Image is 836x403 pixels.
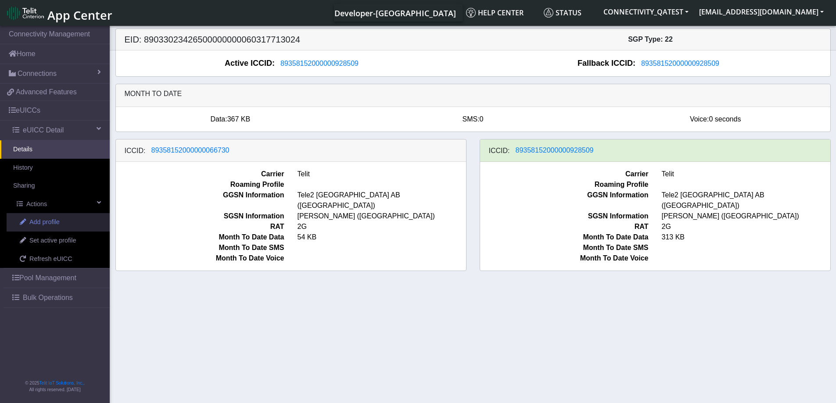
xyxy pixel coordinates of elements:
[29,254,72,264] span: Refresh eUICC
[227,115,250,123] span: 367 KB
[7,4,111,22] a: App Center
[225,57,275,69] span: Active ICCID:
[291,211,473,221] span: [PERSON_NAME] ([GEOGRAPHIC_DATA])
[109,179,291,190] span: Roaming Profile
[146,145,235,156] button: 89358152000000066730
[151,146,230,154] span: 89358152000000066730
[7,250,110,268] a: Refresh eUICC
[109,221,291,232] span: RAT
[109,243,291,253] span: Month To Date SMS
[544,8,581,18] span: Status
[510,145,599,156] button: 89358152000000928509
[291,221,473,232] span: 2G
[125,89,822,98] h6: Month to date
[641,60,719,67] span: 89358152000000928509
[7,232,110,250] a: Set active profile
[4,268,110,288] a: Pool Management
[628,36,673,43] span: SGP Type: 22
[474,190,655,211] span: GGSN Information
[4,288,110,307] a: Bulk Operations
[4,195,110,214] a: Actions
[16,87,77,97] span: Advanced Features
[489,146,510,155] h6: ICCID:
[39,381,83,385] a: Telit IoT Solutions, Inc.
[291,190,473,211] span: Tele2 [GEOGRAPHIC_DATA] AB ([GEOGRAPHIC_DATA])
[26,200,47,209] span: Actions
[540,4,598,21] a: Status
[466,8,476,18] img: knowledge.svg
[7,213,110,232] a: Add profile
[118,34,473,45] h5: EID: 89033023426500000000060317713024
[635,58,725,69] button: 89358152000000928509
[23,292,73,303] span: Bulk Operations
[474,243,655,253] span: Month To Date SMS
[690,115,709,123] span: Voice:
[109,190,291,211] span: GGSN Information
[544,8,553,18] img: status.svg
[516,146,594,154] span: 89358152000000928509
[474,253,655,264] span: Month To Date Voice
[463,4,540,21] a: Help center
[474,179,655,190] span: Roaming Profile
[334,8,456,18] span: Developer-[GEOGRAPHIC_DATA]
[291,169,473,179] span: Telit
[125,146,146,155] h6: ICCID:
[4,121,110,140] a: eUICC Detail
[7,6,44,20] img: logo-telit-cinterion-gw-new.png
[480,115,484,123] span: 0
[280,60,359,67] span: 89358152000000928509
[109,253,291,264] span: Month To Date Voice
[29,236,76,246] span: Set active profile
[709,115,741,123] span: 0 seconds
[23,125,64,136] span: eUICC Detail
[47,7,112,23] span: App Center
[334,4,456,21] a: Your current platform instance
[109,169,291,179] span: Carrier
[474,211,655,221] span: SGSN Information
[291,232,473,243] span: 54 KB
[466,8,524,18] span: Help center
[275,58,364,69] button: 89358152000000928509
[474,169,655,179] span: Carrier
[109,211,291,221] span: SGSN Information
[474,232,655,243] span: Month To Date Data
[578,57,635,69] span: Fallback ICCID:
[462,115,479,123] span: SMS:
[29,218,60,227] span: Add profile
[694,4,829,20] button: [EMAIL_ADDRESS][DOMAIN_NAME]
[598,4,694,20] button: CONNECTIVITY_QATEST
[210,115,227,123] span: Data:
[18,68,57,79] span: Connections
[109,232,291,243] span: Month To Date Data
[474,221,655,232] span: RAT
